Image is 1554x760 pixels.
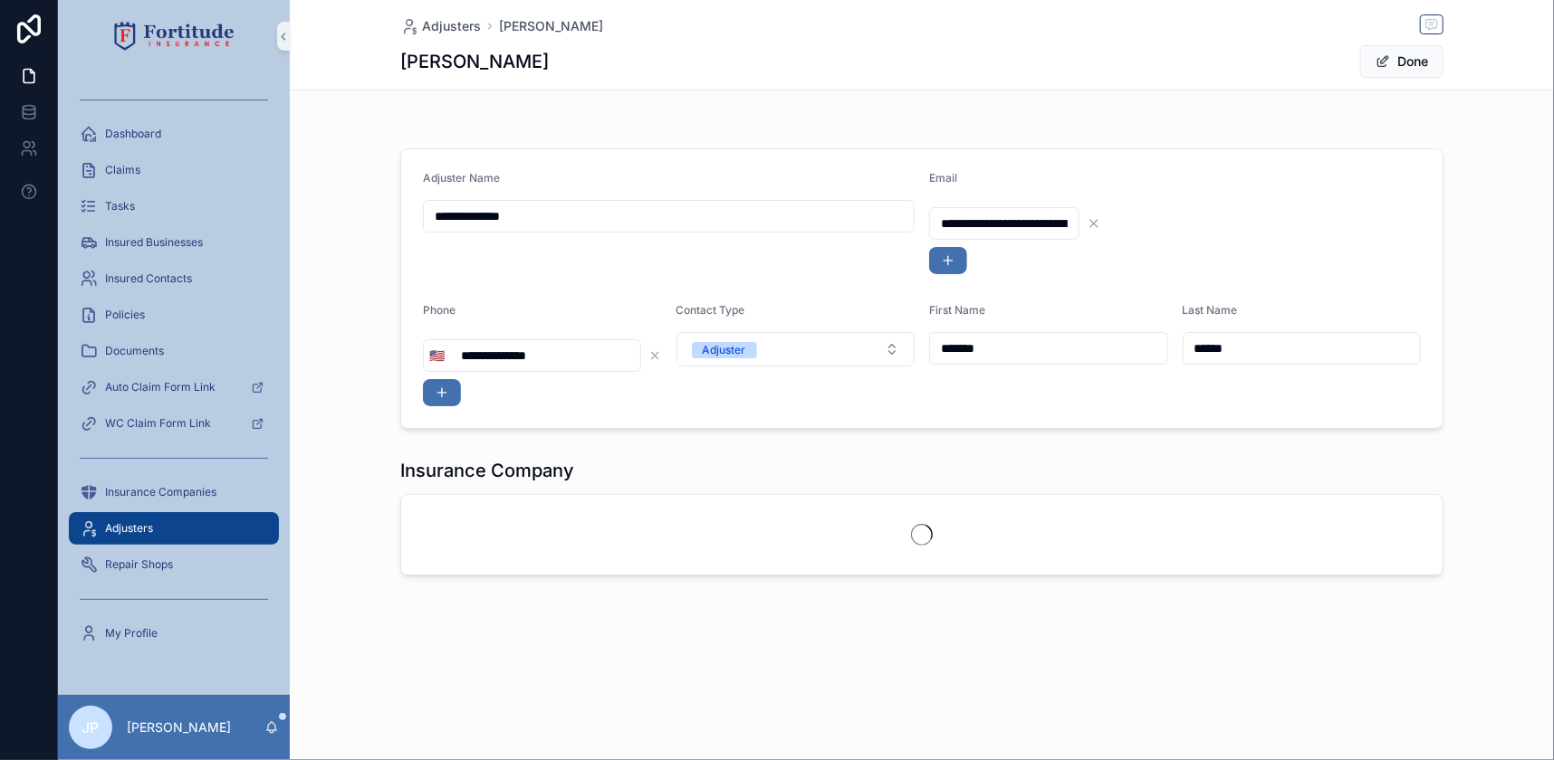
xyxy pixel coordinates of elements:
span: Adjusters [105,521,153,536]
button: Select Button [424,339,450,372]
a: Policies [69,299,279,331]
span: My Profile [105,626,158,641]
a: Adjusters [400,17,481,35]
a: Insured Contacts [69,262,279,295]
span: Policies [105,308,145,322]
div: scrollable content [58,72,290,673]
a: Dashboard [69,118,279,150]
h1: Insurance Company [400,458,574,483]
button: Done [1360,45,1444,78]
h1: [PERSON_NAME] [400,49,549,74]
span: First Name [929,303,985,317]
a: [PERSON_NAME] [499,17,603,35]
div: Adjuster [703,342,746,358]
span: Contact Type [676,303,745,317]
span: Repair Shops [105,557,173,572]
a: My Profile [69,617,279,650]
a: Tasks [69,190,279,223]
a: Insured Businesses [69,226,279,259]
span: JP [82,717,100,738]
a: Claims [69,154,279,186]
span: Insurance Companies [105,485,216,499]
span: Adjuster Name [423,171,500,185]
span: Documents [105,344,164,358]
span: Email [929,171,957,185]
a: Documents [69,335,279,367]
span: Dashboard [105,127,161,141]
a: WC Claim Form Link [69,407,279,440]
p: [PERSON_NAME] [127,718,231,736]
button: Select Button [676,332,916,366]
img: App logo [114,22,235,51]
span: Last Name [1183,303,1238,317]
span: Phone [423,303,456,317]
span: Claims [105,163,140,177]
span: 🇺🇸 [429,347,445,365]
a: Insurance Companies [69,476,279,508]
a: Auto Claim Form Link [69,371,279,404]
span: Adjusters [422,17,481,35]
span: WC Claim Form Link [105,416,211,431]
span: Insured Businesses [105,235,203,250]
span: Insured Contacts [105,271,192,286]
span: Tasks [105,199,135,214]
span: Auto Claim Form Link [105,380,216,394]
a: Repair Shops [69,548,279,581]
a: Adjusters [69,512,279,545]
